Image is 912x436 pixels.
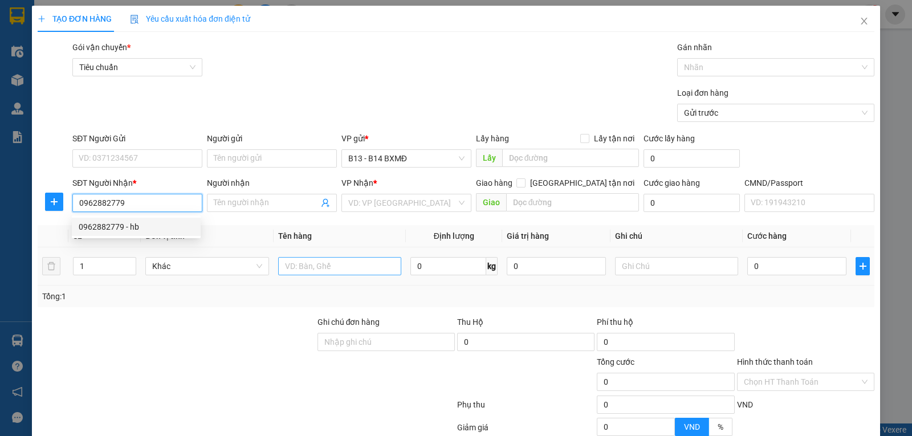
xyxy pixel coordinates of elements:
span: Tên hàng [278,231,312,241]
input: Cước giao hàng [644,194,740,212]
span: Cước hàng [747,231,787,241]
button: delete [42,257,60,275]
th: Ghi chú [610,225,743,247]
input: Dọc đường [502,149,640,167]
label: Cước giao hàng [644,178,700,188]
label: Loại đơn hàng [677,88,728,97]
label: Cước lấy hàng [644,134,695,143]
div: VP gửi [341,132,471,145]
input: Cước lấy hàng [644,149,740,168]
span: kg [486,257,498,275]
span: user-add [321,198,330,207]
label: Gán nhãn [677,43,712,52]
span: Lấy tận nơi [589,132,639,145]
span: Gói vận chuyển [72,43,131,52]
span: Tổng cước [597,357,634,366]
span: Gửi trước [684,104,868,121]
label: Hình thức thanh toán [737,357,813,366]
label: Ghi chú đơn hàng [317,317,380,327]
span: VND [684,422,700,431]
button: plus [856,257,870,275]
span: [GEOGRAPHIC_DATA] tận nơi [526,177,639,189]
span: TẠO ĐƠN HÀNG [38,14,112,23]
img: icon [130,15,139,24]
span: VND [737,400,753,409]
span: plus [856,262,869,271]
span: % [718,422,723,431]
button: plus [45,193,63,211]
button: Close [848,6,880,38]
span: Giao [476,193,506,211]
span: Lấy hàng [476,134,509,143]
span: plus [38,15,46,23]
div: Người gửi [207,132,337,145]
input: VD: Bàn, Ghế [278,257,401,275]
span: Tiêu chuẩn [79,59,196,76]
span: VP Nhận [341,178,373,188]
div: Người nhận [207,177,337,189]
div: Phí thu hộ [597,316,734,333]
input: Dọc đường [506,193,640,211]
span: plus [46,197,63,206]
span: Lấy [476,149,502,167]
span: B13 - B14 BXMĐ [348,150,465,167]
div: Phụ thu [456,398,596,418]
span: Thu Hộ [457,317,483,327]
div: CMND/Passport [744,177,874,189]
input: Ghi Chú [615,257,738,275]
div: 0962882779 - hb [72,218,201,236]
span: Giá trị hàng [507,231,549,241]
div: SĐT Người Gửi [72,132,202,145]
span: Khác [152,258,262,275]
span: Định lượng [434,231,474,241]
span: Yêu cầu xuất hóa đơn điện tử [130,14,250,23]
div: Tổng: 1 [42,290,353,303]
div: SĐT Người Nhận [72,177,202,189]
span: Giao hàng [476,178,512,188]
input: 0 [507,257,606,275]
div: 0962882779 - hb [79,221,194,233]
span: close [860,17,869,26]
input: Ghi chú đơn hàng [317,333,455,351]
